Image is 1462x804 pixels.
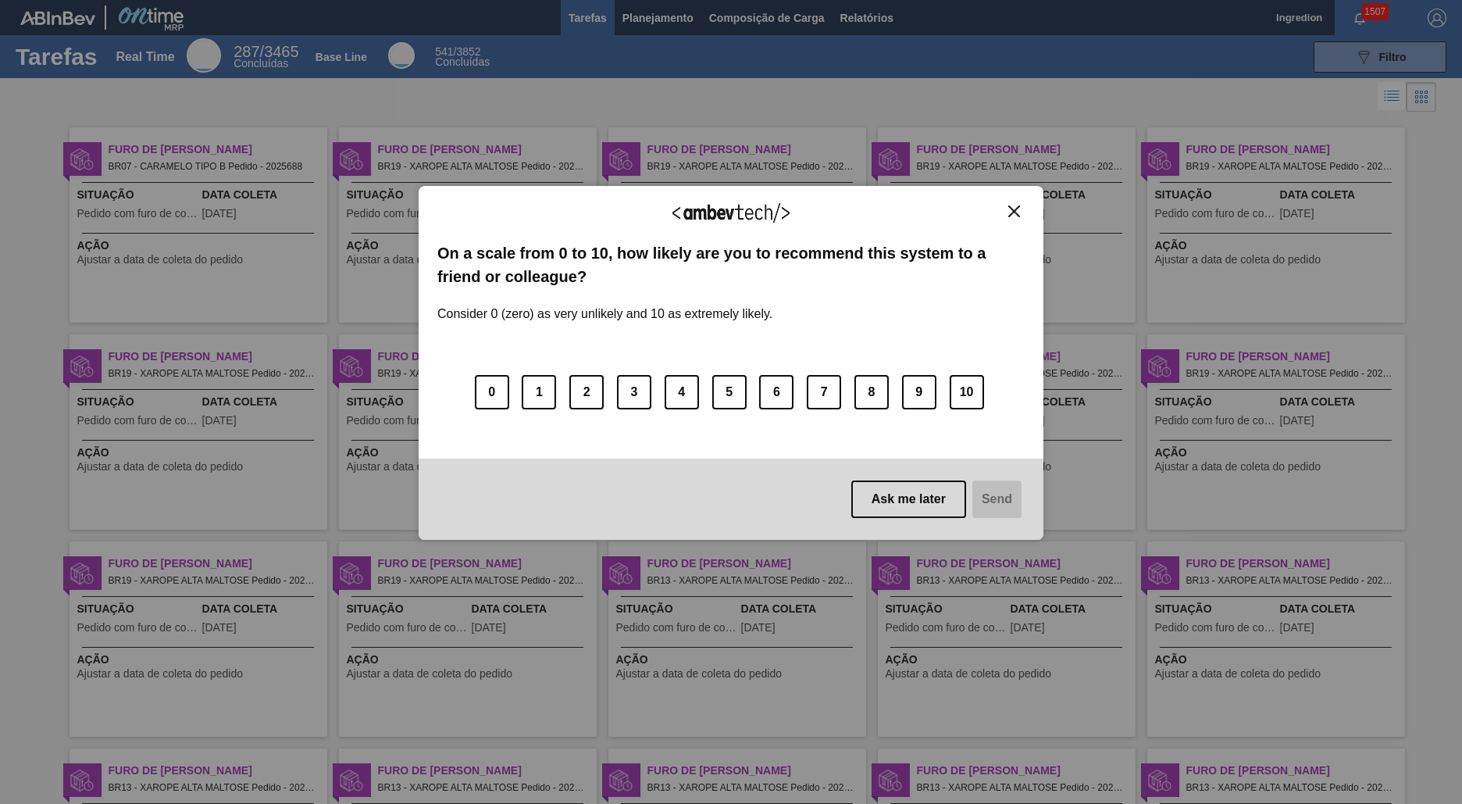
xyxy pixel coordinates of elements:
[665,375,699,409] button: 4
[672,203,790,223] img: Logo Ambevtech
[851,481,966,518] button: Ask me later
[950,375,984,409] button: 10
[1008,205,1020,217] img: Close
[712,375,747,409] button: 5
[854,375,889,409] button: 8
[807,375,841,409] button: 7
[617,375,651,409] button: 3
[902,375,936,409] button: 9
[437,288,772,321] label: Consider 0 (zero) as very unlikely and 10 as extremely likely.
[475,375,509,409] button: 0
[1004,205,1025,218] button: Close
[759,375,793,409] button: 6
[522,375,556,409] button: 1
[569,375,604,409] button: 2
[437,241,1025,289] label: On a scale from 0 to 10, how likely are you to recommend this system to a friend or colleague?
